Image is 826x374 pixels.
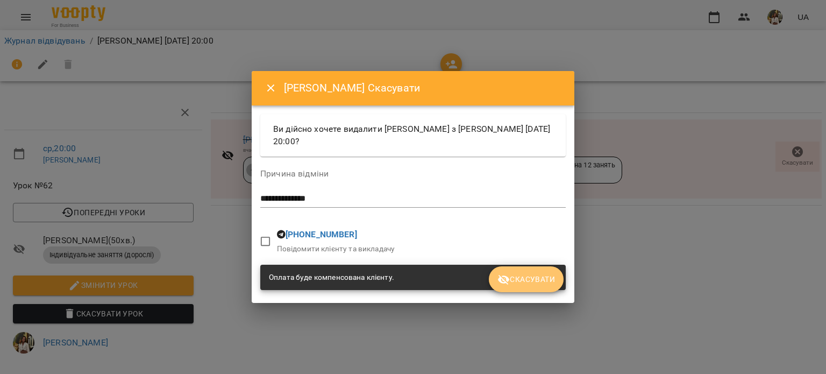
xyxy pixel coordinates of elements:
div: Оплата буде компенсована клієнту. [269,268,394,287]
div: Ви дійсно хочете видалити [PERSON_NAME] з [PERSON_NAME] [DATE] 20:00? [260,114,566,157]
button: Close [258,75,284,101]
h6: [PERSON_NAME] Скасувати [284,80,561,96]
p: Повідомити клієнту та викладачу [277,244,395,255]
label: Причина відміни [260,170,566,178]
span: Скасувати [497,273,555,286]
a: [PHONE_NUMBER] [286,229,357,239]
button: Скасувати [489,266,564,292]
